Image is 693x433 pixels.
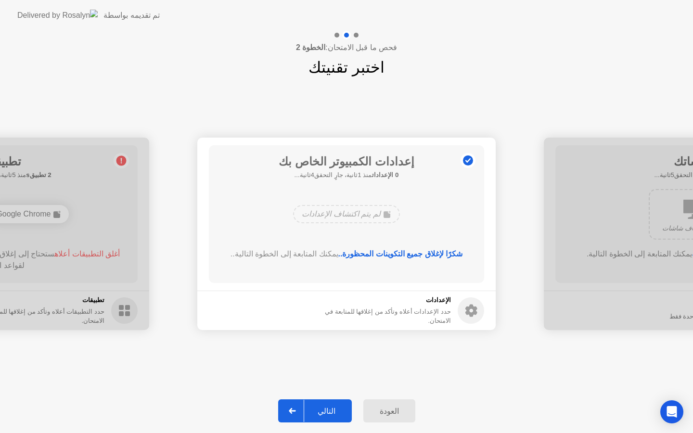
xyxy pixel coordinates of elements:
[305,307,451,325] div: حدد الإعدادات أعلاه وتأكد من إغلاقها للمتابعة في الامتحان.
[308,56,385,79] h1: اختبر تقنيتك
[304,407,349,416] div: التالي
[660,400,683,423] div: Open Intercom Messenger
[363,399,415,422] button: العودة
[366,407,412,416] div: العودة
[305,295,451,305] h5: الإعدادات
[223,248,471,260] div: يمكنك المتابعة إلى الخطوة التالية..
[293,205,399,223] div: لم يتم اكتشاف الإعدادات
[17,10,98,21] img: Delivered by Rosalyn
[278,399,352,422] button: التالي
[372,171,398,178] b: 0 الإعدادات
[296,43,325,51] b: الخطوة 2
[279,153,414,170] h1: إعدادات الكمبيوتر الخاص بك
[338,250,463,258] b: شكرًا لإغلاق جميع التكوينات المحظورة..
[279,170,414,180] h5: منذ 1ثانية، جارٍ التحقق4ثانية...
[296,42,397,53] h4: فحص ما قبل الامتحان:
[103,10,160,21] div: تم تقديمه بواسطة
